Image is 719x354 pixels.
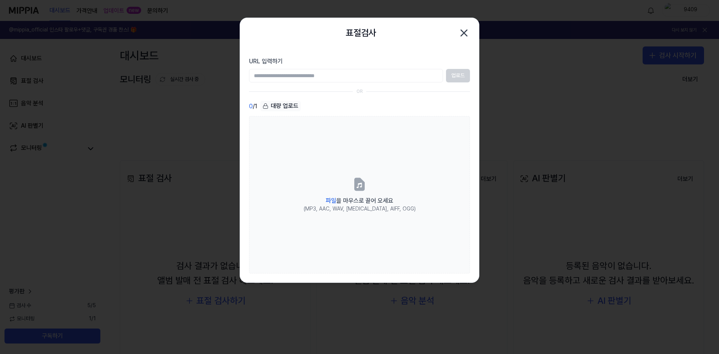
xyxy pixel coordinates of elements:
button: 대량 업로드 [260,101,301,112]
label: URL 입력하기 [249,57,470,66]
span: 파일 [326,197,336,204]
div: / 1 [249,101,257,112]
div: OR [357,88,363,95]
span: 을 마우스로 끌어 오세요 [326,197,393,204]
span: 0 [249,102,253,111]
div: 대량 업로드 [260,101,301,111]
div: (MP3, AAC, WAV, [MEDICAL_DATA], AIFF, OGG) [304,205,416,213]
h2: 표절검사 [346,26,376,40]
